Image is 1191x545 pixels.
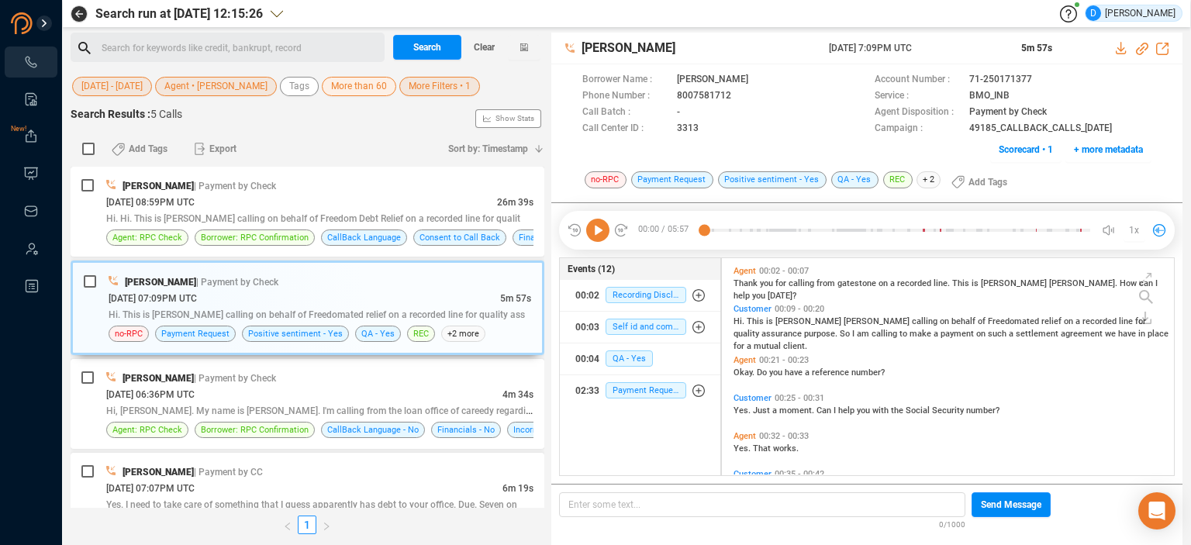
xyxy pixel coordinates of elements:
span: you [760,278,775,288]
span: I [834,405,838,416]
span: Payment Request [161,326,230,341]
span: [PERSON_NAME] [123,181,194,191]
span: Agent Disposition : [875,105,961,121]
span: Search run at [DATE] 12:15:26 [95,5,263,23]
span: | Payment by Check [196,277,278,288]
div: [PERSON_NAME]| Payment by Check[DATE] 06:36PM UTC4m 34sHi, [PERSON_NAME]. My name is [PERSON_NAME... [71,359,544,449]
button: 02:33Payment Request [560,375,721,406]
span: [DATE] - [DATE] [81,77,143,96]
span: [PERSON_NAME] [844,316,912,326]
span: Phone Number : [582,88,669,105]
span: [PERSON_NAME]. [1049,278,1120,288]
span: 5m 57s [1021,43,1052,53]
a: New! [23,129,39,144]
span: Borrower: RPC Confirmation [201,423,309,437]
span: a [1075,316,1082,326]
span: to [899,329,910,339]
span: have [1118,329,1138,339]
span: Do [757,367,769,378]
span: no-RPC [115,326,143,341]
span: client. [783,341,807,351]
span: in [1138,329,1148,339]
button: + more metadata [1065,137,1151,162]
span: behalf [951,316,978,326]
span: 5m 57s [500,293,531,304]
span: we [1105,329,1118,339]
span: Agent [734,431,756,441]
span: QA - Yes [606,350,653,367]
span: Agent: RPC Check [112,230,182,245]
span: Hi, [PERSON_NAME]. My name is [PERSON_NAME]. I'm calling from the loan office of careedy regardin... [106,404,610,416]
div: 02:33 [575,378,599,403]
span: 00:09 - 00:20 [772,304,827,314]
span: Call Batch : [582,105,669,121]
span: Account Number : [875,72,961,88]
div: 00:03 [575,315,599,340]
li: Previous Page [278,516,298,534]
span: Agent [734,266,756,276]
span: 00:32 - 00:33 [756,431,812,441]
span: calling [872,329,899,339]
span: help [838,405,857,416]
li: 1 [298,516,316,534]
span: number? [966,405,999,416]
span: [PERSON_NAME] [123,373,194,384]
span: no-RPC [585,171,627,188]
button: Scorecard • 1 [990,137,1062,162]
span: Service : [875,88,961,105]
span: am [857,329,872,339]
span: 00:25 - 00:31 [772,393,827,403]
span: Search Results : [71,108,150,120]
span: Freedomated [988,316,1041,326]
span: [DATE] 07:07PM UTC [106,483,195,494]
button: 00:02Recording Disclosure [560,280,721,311]
span: you [769,367,785,378]
span: with [872,405,891,416]
span: Events (12) [568,262,615,276]
span: [DATE] 08:59PM UTC [106,197,195,208]
button: 1x [1124,219,1145,241]
li: Next Page [316,516,337,534]
li: Inbox [5,195,57,226]
span: BMO_INB [969,88,1010,105]
span: Export [209,136,236,161]
span: Financials - No [519,230,576,245]
span: Campaign : [875,121,961,137]
span: [PERSON_NAME] [582,39,826,57]
button: Agent • [PERSON_NAME] [155,77,277,96]
button: right [316,516,337,534]
button: Search [393,35,461,60]
button: Send Message [972,492,1051,517]
span: for [734,341,747,351]
li: Visuals [5,158,57,189]
span: Payment Request [631,171,713,188]
span: [PERSON_NAME] [981,278,1049,288]
span: help [734,291,752,301]
span: reference [812,367,851,378]
span: from [816,278,837,288]
span: 0/1000 [939,517,965,530]
span: 6m 19s [502,483,533,494]
span: I [852,329,857,339]
span: Just [753,405,772,416]
span: 3313 [677,121,699,137]
button: Add Tags [942,170,1017,195]
span: is [972,278,981,288]
span: the [891,405,906,416]
span: Incorrect Disposition RPC [513,423,613,437]
button: [DATE] - [DATE] [72,77,152,96]
span: Hi. Hi. This is [PERSON_NAME] calling on behalf of Freedom Debt Relief on a recorded line for qualit [106,213,520,224]
span: Consent to Call Back [419,230,500,245]
span: [PERSON_NAME] [775,316,844,326]
span: Positive sentiment - Yes [248,326,343,341]
span: Add Tags [968,170,1007,195]
button: 00:03Self id and company - Yes [560,312,721,343]
button: Clear [461,35,508,60]
span: Security [932,405,966,416]
span: calling [912,316,940,326]
span: 4m 34s [502,389,533,400]
span: Social [906,405,932,416]
span: mutual [754,341,783,351]
span: number? [851,367,885,378]
span: line [1119,316,1135,326]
